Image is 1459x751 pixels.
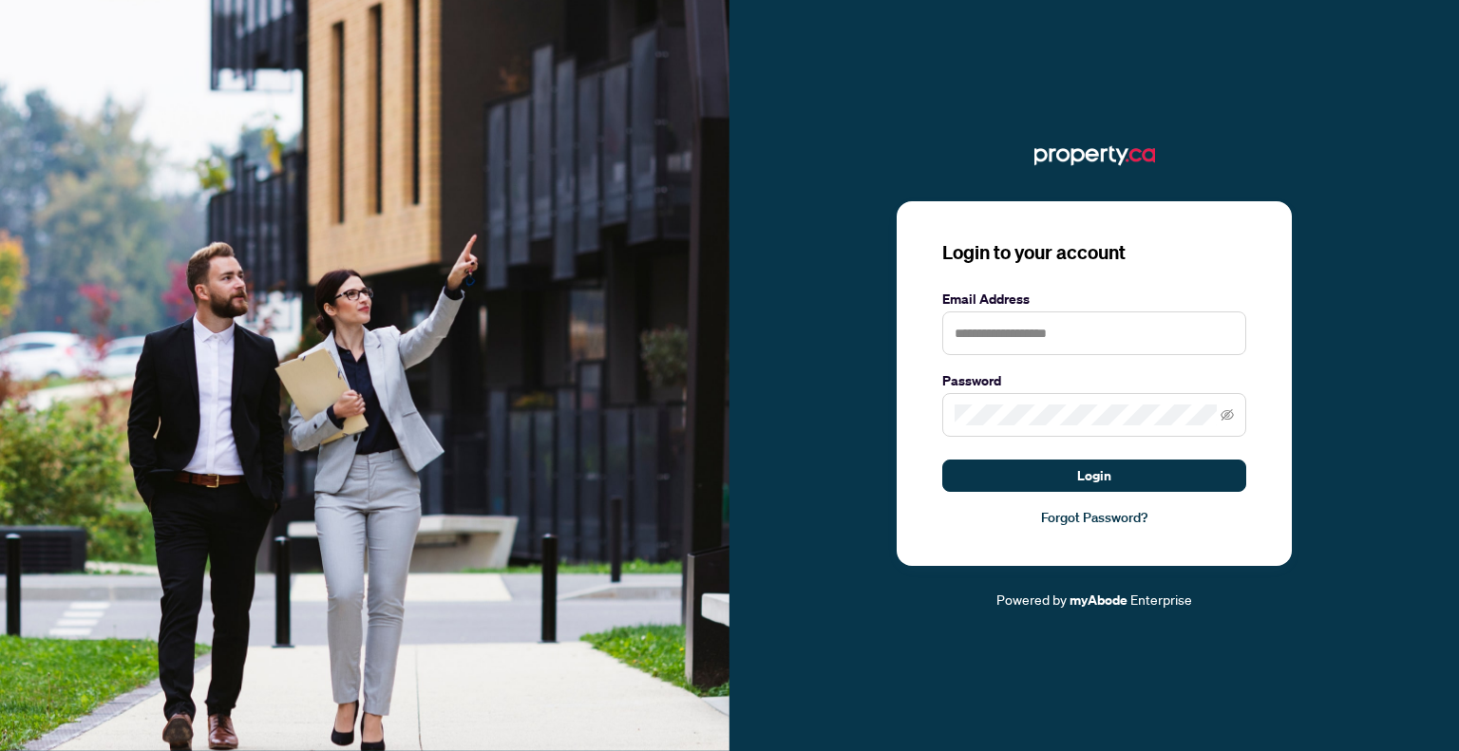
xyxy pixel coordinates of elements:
[1077,460,1111,491] span: Login
[1221,408,1234,422] span: eye-invisible
[942,460,1246,492] button: Login
[1130,591,1192,608] span: Enterprise
[1070,590,1127,610] a: myAbode
[996,591,1067,608] span: Powered by
[942,239,1246,266] h3: Login to your account
[1212,322,1235,345] keeper-lock: Open Keeper Popup
[942,507,1246,528] a: Forgot Password?
[942,370,1246,391] label: Password
[942,289,1246,310] label: Email Address
[1034,141,1155,171] img: ma-logo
